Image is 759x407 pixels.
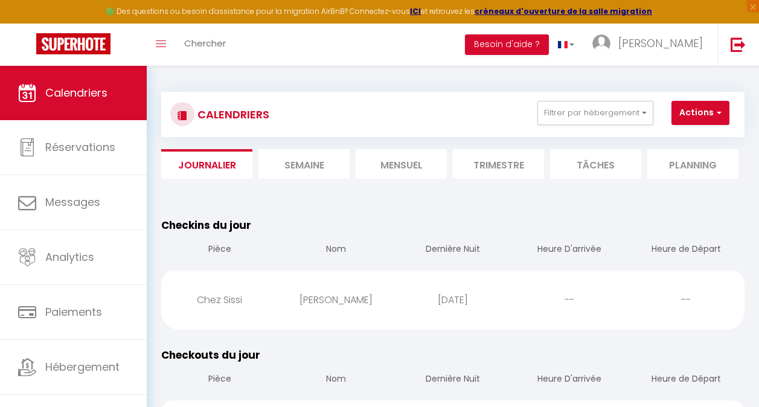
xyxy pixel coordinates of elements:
[45,139,115,155] span: Réservations
[161,218,251,232] span: Checkins du jour
[731,37,746,52] img: logout
[475,6,652,16] a: créneaux d'ouverture de la salle migration
[537,101,653,125] button: Filtrer par hébergement
[628,363,745,397] th: Heure de Départ
[36,33,110,54] img: Super Booking
[194,101,269,128] h3: CALENDRIERS
[511,363,628,397] th: Heure D'arrivée
[618,36,703,51] span: [PERSON_NAME]
[647,149,738,179] li: Planning
[394,280,511,319] div: [DATE]
[550,149,641,179] li: Tâches
[671,101,729,125] button: Actions
[45,359,120,374] span: Hébergement
[592,34,610,53] img: ...
[511,280,628,319] div: --
[628,233,745,268] th: Heure de Départ
[511,233,628,268] th: Heure D'arrivée
[356,149,447,179] li: Mensuel
[184,37,226,50] span: Chercher
[45,304,102,319] span: Paiements
[258,149,350,179] li: Semaine
[45,194,100,210] span: Messages
[394,233,511,268] th: Dernière Nuit
[628,280,745,319] div: --
[278,233,394,268] th: Nom
[453,149,544,179] li: Trimestre
[161,363,278,397] th: Pièce
[175,24,235,66] a: Chercher
[161,233,278,268] th: Pièce
[410,6,421,16] a: ICI
[45,249,94,264] span: Analytics
[583,24,718,66] a: ... [PERSON_NAME]
[394,363,511,397] th: Dernière Nuit
[45,85,107,100] span: Calendriers
[708,353,750,398] iframe: Chat
[161,348,260,362] span: Checkouts du jour
[278,280,394,319] div: [PERSON_NAME]
[161,149,252,179] li: Journalier
[465,34,549,55] button: Besoin d'aide ?
[278,363,394,397] th: Nom
[161,280,278,319] div: Chez Sissi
